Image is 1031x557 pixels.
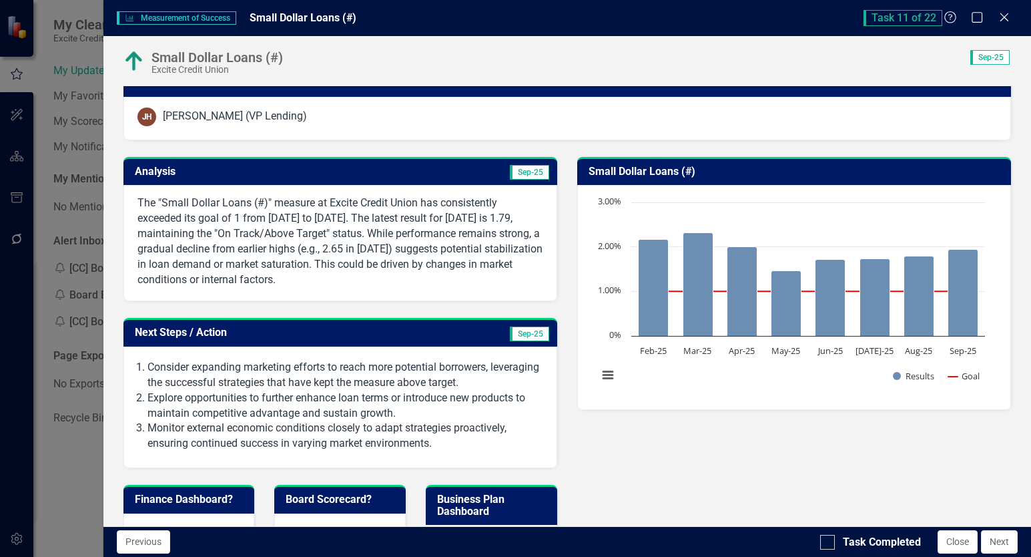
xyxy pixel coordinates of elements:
text: Jun-25 [816,345,842,357]
div: JH [137,108,156,126]
path: Sep-25, 1.95. Results. [948,250,978,337]
h3: Small Dollar Loans (#) [589,166,1004,178]
p: Monitor external economic conditions closely to adapt strategies proactively, ensuring continued ... [147,421,543,451]
span: No [288,525,302,538]
g: Results, series 1 of 2. Bar series with 8 bars. [638,233,978,337]
text: 3.00% [598,195,621,207]
path: Mar-25, 2.32. Results. [683,233,713,337]
span: Sep-25 [970,50,1010,65]
text: Feb-25 [640,345,667,357]
button: Show Goal [948,370,980,382]
text: May-25 [771,345,800,357]
text: 0% [609,329,621,341]
span: Small Dollar Loans (#) [250,11,356,24]
svg: Interactive chart [591,196,992,396]
span: No [137,525,151,538]
span: Task 11 of 22 [864,10,942,26]
button: Next [981,530,1018,554]
h3: Analysis [135,166,343,178]
button: Close [938,530,978,554]
text: Mar-25 [683,345,711,357]
p: Consider expanding marketing efforts to reach more potential borrowers, leveraging the successful... [147,360,543,391]
path: Aug-25, 1.79. Results. [904,256,934,337]
path: Jun-25, 1.72. Results. [815,260,845,337]
path: May-25, 1.47. Results. [771,271,801,337]
path: Apr-25, 2.01. Results. [727,247,757,337]
div: Task Completed [843,535,921,550]
h3: Board Scorecard? [286,494,399,506]
img: On Track/Above Target [123,51,145,72]
text: 2.00% [598,240,621,252]
path: Feb-25, 2.17. Results. [638,240,668,337]
div: [PERSON_NAME] (VP Lending) [163,109,307,124]
span: Measurement of Success [117,11,236,25]
button: Previous [117,530,170,554]
text: Aug-25 [905,345,932,357]
text: Apr-25 [729,345,755,357]
h3: Owner [135,77,1005,89]
text: Sep-25 [950,345,976,357]
text: 1.00% [598,284,621,296]
button: View chart menu, Chart [599,366,617,385]
button: Show Results [893,370,934,382]
h3: Business Plan Dashboard [437,494,551,517]
h3: Finance Dashboard? [135,494,248,506]
div: Chart. Highcharts interactive chart. [591,196,997,396]
div: Excite Credit Union [151,65,283,75]
text: [DATE]-25 [855,345,894,357]
span: Sep-25 [510,165,549,180]
span: Sep-25 [510,327,549,341]
div: Small Dollar Loans (#) [151,50,283,65]
path: Jul-25, 1.74. Results. [860,259,890,337]
h3: Next Steps / Action [135,327,423,339]
p: The "Small Dollar Loans (#)" measure at Excite Credit Union has consistently exceeded its goal of... [137,196,543,287]
p: Explore opportunities to further enhance loan terms or introduce new products to maintain competi... [147,391,543,421]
